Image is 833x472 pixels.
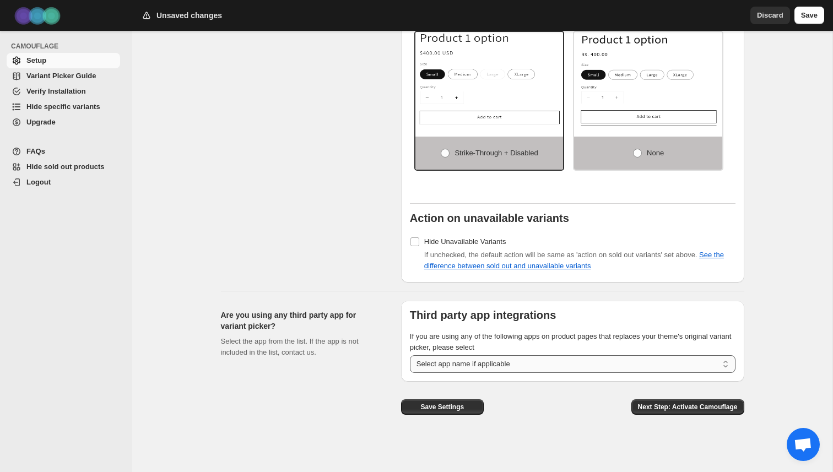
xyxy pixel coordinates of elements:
span: If you are using any of the following apps on product pages that replaces your theme's original v... [410,332,732,351]
img: None [574,32,722,126]
span: FAQs [26,147,45,155]
span: None [647,149,664,157]
b: Third party app integrations [410,309,556,321]
span: Verify Installation [26,87,86,95]
h2: Unsaved changes [156,10,222,21]
a: Hide specific variants [7,99,120,115]
img: Strike-through + Disabled [415,32,564,126]
h2: Are you using any third party app for variant picker? [221,310,383,332]
span: If unchecked, the default action will be same as 'action on sold out variants' set above. [424,251,724,270]
span: Setup [26,56,46,64]
span: Save [801,10,818,21]
span: Logout [26,178,51,186]
a: Hide sold out products [7,159,120,175]
span: Save Settings [420,403,464,411]
a: Logout [7,175,120,190]
button: Next Step: Activate Camouflage [631,399,744,415]
span: CAMOUFLAGE [11,42,125,51]
span: Next Step: Activate Camouflage [638,403,738,411]
b: Action on unavailable variants [410,212,569,224]
span: Hide specific variants [26,102,100,111]
button: Discard [750,7,790,24]
span: Select the app from the list. If the app is not included in the list, contact us. [221,337,359,356]
span: Discard [757,10,783,21]
span: Variant Picker Guide [26,72,96,80]
a: Variant Picker Guide [7,68,120,84]
a: FAQs [7,144,120,159]
a: Setup [7,53,120,68]
a: Verify Installation [7,84,120,99]
a: Upgrade [7,115,120,130]
span: Hide sold out products [26,162,105,171]
div: Open chat [787,428,820,461]
button: Save [794,7,824,24]
span: Hide Unavailable Variants [424,237,506,246]
span: Strike-through + Disabled [455,149,538,157]
button: Save Settings [401,399,484,415]
span: Upgrade [26,118,56,126]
